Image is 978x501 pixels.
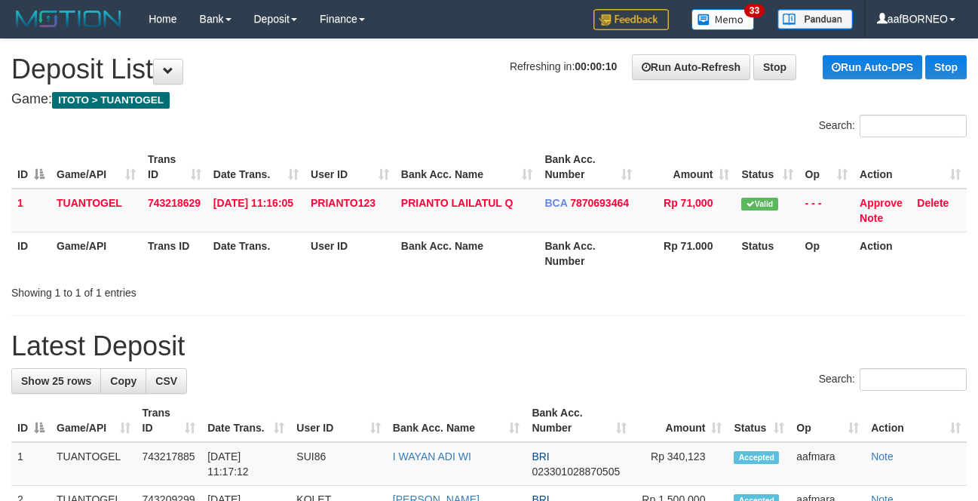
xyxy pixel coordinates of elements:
th: Game/API: activate to sort column ascending [51,146,142,189]
th: Date Trans. [207,232,305,275]
th: User ID: activate to sort column ascending [305,146,395,189]
h1: Deposit List [11,54,967,85]
th: Op: activate to sort column ascending [790,399,865,442]
th: Bank Acc. Name: activate to sort column ascending [395,146,539,189]
span: Show 25 rows [21,375,91,387]
a: I WAYAN ADI WI [393,450,471,463]
span: [DATE] 11:16:05 [213,197,293,209]
img: MOTION_logo.png [11,8,126,30]
a: Show 25 rows [11,368,101,394]
span: Copy 023301028870505 to clipboard [532,466,620,478]
div: Showing 1 to 1 of 1 entries [11,279,396,300]
a: Stop [925,55,967,79]
a: Note [860,212,883,224]
label: Search: [819,368,967,391]
a: Run Auto-DPS [823,55,922,79]
img: Button%20Memo.svg [691,9,755,30]
th: Op: activate to sort column ascending [799,146,854,189]
a: Delete [917,197,949,209]
a: Copy [100,368,146,394]
th: Game/API [51,232,142,275]
td: TUANTOGEL [51,189,142,232]
th: Game/API: activate to sort column ascending [51,399,136,442]
span: Refreshing in: [510,60,617,72]
td: SUI86 [290,442,387,486]
th: Status: activate to sort column ascending [728,399,790,442]
span: BCA [544,197,567,209]
td: 743217885 [136,442,202,486]
a: PRIANTO LAILATUL Q [401,197,514,209]
span: Copy [110,375,136,387]
span: BRI [532,450,549,463]
td: 1 [11,442,51,486]
a: Note [871,450,894,463]
label: Search: [819,115,967,137]
span: Accepted [734,451,779,464]
th: Trans ID: activate to sort column ascending [136,399,202,442]
a: Stop [753,54,796,80]
span: CSV [155,375,177,387]
td: 1 [11,189,51,232]
th: Bank Acc. Number: activate to sort column ascending [526,399,632,442]
th: Amount: activate to sort column ascending [633,399,728,442]
th: Bank Acc. Number: activate to sort column ascending [538,146,638,189]
h4: Game: [11,92,967,107]
th: Action [854,232,967,275]
th: Amount: activate to sort column ascending [638,146,735,189]
span: Valid transaction [741,198,777,211]
th: User ID: activate to sort column ascending [290,399,387,442]
th: Date Trans.: activate to sort column ascending [207,146,305,189]
span: PRIANTO123 [311,197,376,209]
span: ITOTO > TUANTOGEL [52,92,170,109]
th: Rp 71.000 [638,232,735,275]
h1: Latest Deposit [11,331,967,361]
th: Status [735,232,799,275]
td: [DATE] 11:17:12 [201,442,290,486]
th: Action: activate to sort column ascending [854,146,967,189]
th: Trans ID: activate to sort column ascending [142,146,207,189]
input: Search: [860,368,967,391]
span: 743218629 [148,197,201,209]
th: Bank Acc. Name [395,232,539,275]
img: Feedback.jpg [593,9,669,30]
th: Bank Acc. Number [538,232,638,275]
th: ID: activate to sort column descending [11,146,51,189]
span: 33 [744,4,765,17]
th: Action: activate to sort column ascending [865,399,967,442]
input: Search: [860,115,967,137]
th: Date Trans.: activate to sort column ascending [201,399,290,442]
th: Op [799,232,854,275]
th: Status: activate to sort column ascending [735,146,799,189]
a: Approve [860,197,903,209]
th: User ID [305,232,395,275]
td: aafmara [790,442,865,486]
a: CSV [146,368,187,394]
td: Rp 340,123 [633,442,728,486]
span: Copy 7870693464 to clipboard [570,197,629,209]
th: ID: activate to sort column descending [11,399,51,442]
td: TUANTOGEL [51,442,136,486]
td: - - - [799,189,854,232]
th: Trans ID [142,232,207,275]
img: panduan.png [777,9,853,29]
strong: 00:00:10 [575,60,617,72]
span: Rp 71,000 [664,197,713,209]
a: Run Auto-Refresh [632,54,750,80]
th: ID [11,232,51,275]
th: Bank Acc. Name: activate to sort column ascending [387,399,526,442]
